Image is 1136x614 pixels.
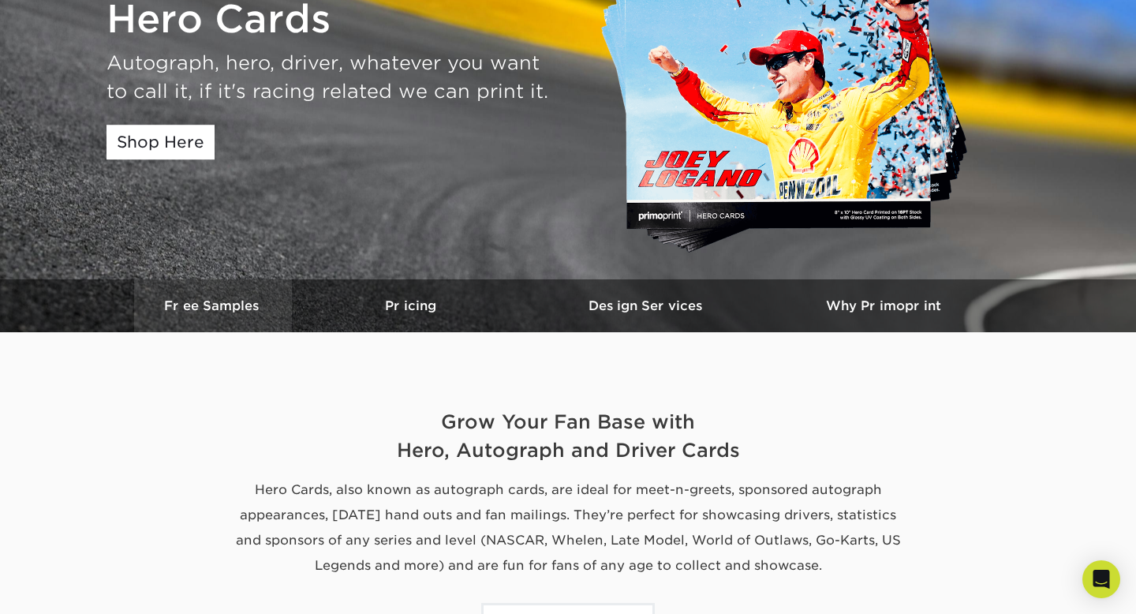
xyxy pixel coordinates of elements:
[106,125,215,159] a: Shop Here
[134,279,292,332] a: Free Samples
[292,298,529,313] h3: Pricing
[233,477,903,578] p: Hero Cards, also known as autograph cards, are ideal for meet-n-greets, sponsored autograph appea...
[529,279,765,332] a: Design Services
[1082,560,1120,598] div: Open Intercom Messenger
[765,298,1002,313] h3: Why Primoprint
[106,408,1029,465] h2: Grow Your Fan Base with Hero, Autograph and Driver Cards
[292,279,529,332] a: Pricing
[529,298,765,313] h3: Design Services
[106,49,556,106] div: Autograph, hero, driver, whatever you want to call it, if it's racing related we can print it.
[134,298,292,313] h3: Free Samples
[765,279,1002,332] a: Why Primoprint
